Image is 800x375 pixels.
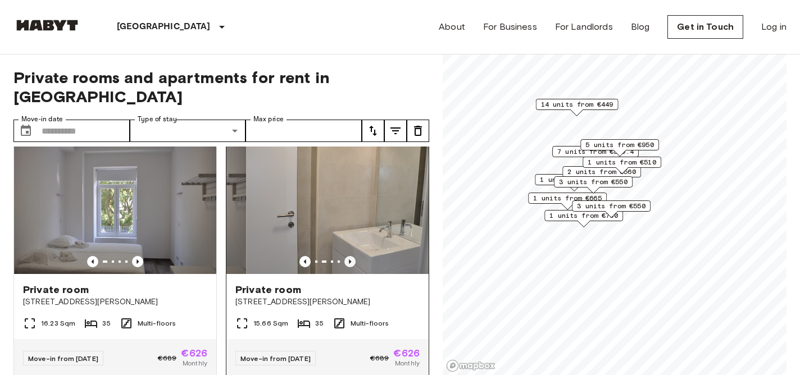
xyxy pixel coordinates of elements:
span: Move-in from [DATE] [240,354,311,363]
span: €689 [158,353,177,363]
span: Monthly [395,358,420,368]
span: Private room [23,283,89,296]
div: Map marker [562,166,641,184]
span: 14 units from €449 [541,99,613,109]
span: 35 [315,318,323,328]
div: Map marker [580,139,659,157]
span: 1 units from €760 [549,211,618,221]
p: [GEOGRAPHIC_DATA] [117,20,211,34]
a: For Landlords [555,20,613,34]
span: 1 units from €665 [533,193,602,203]
a: Mapbox logo [446,359,496,372]
div: Map marker [536,99,619,116]
a: Blog [631,20,650,34]
button: Previous image [299,256,311,267]
button: Choose date [15,120,37,142]
span: Multi-floors [351,318,389,328]
img: Habyt [13,20,81,31]
span: €689 [370,353,389,363]
a: For Business [483,20,537,34]
button: tune [407,120,429,142]
span: 16.23 Sqm [41,318,75,328]
div: Map marker [554,176,633,194]
span: 5 units from €950 [585,140,654,150]
span: [STREET_ADDRESS][PERSON_NAME] [23,296,207,308]
div: Map marker [544,210,623,227]
img: Marketing picture of unit PT-17-010-001-08H [14,139,216,274]
label: Move-in date [21,115,63,124]
span: 7 units from €519.4 [557,147,634,157]
span: 15.66 Sqm [253,318,288,328]
div: Map marker [583,157,661,174]
span: 1 units from €615 [540,175,608,185]
a: Get in Touch [667,15,743,39]
span: 2 units from €560 [567,167,636,177]
span: Private rooms and apartments for rent in [GEOGRAPHIC_DATA] [13,68,429,106]
button: tune [362,120,384,142]
a: Log in [761,20,787,34]
div: Map marker [535,174,613,191]
button: Previous image [344,256,356,267]
span: 3 units from €550 [577,201,646,211]
span: 3 units from €550 [559,177,628,187]
div: Map marker [552,146,639,163]
label: Type of stay [138,115,177,124]
button: tune [384,120,407,142]
span: [STREET_ADDRESS][PERSON_NAME] [235,296,420,308]
span: Monthly [183,358,207,368]
span: Private room [235,283,301,296]
button: Previous image [132,256,143,267]
a: About [439,20,465,34]
img: Marketing picture of unit PT-17-010-001-33H [246,139,448,274]
span: 1 units from €510 [588,157,656,167]
label: Max price [253,115,284,124]
span: €626 [393,348,420,358]
button: Previous image [87,256,98,267]
span: Multi-floors [138,318,176,328]
span: €626 [181,348,207,358]
div: Map marker [528,193,607,210]
div: Map marker [572,200,651,218]
span: 35 [102,318,110,328]
span: Move-in from [DATE] [28,354,98,363]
